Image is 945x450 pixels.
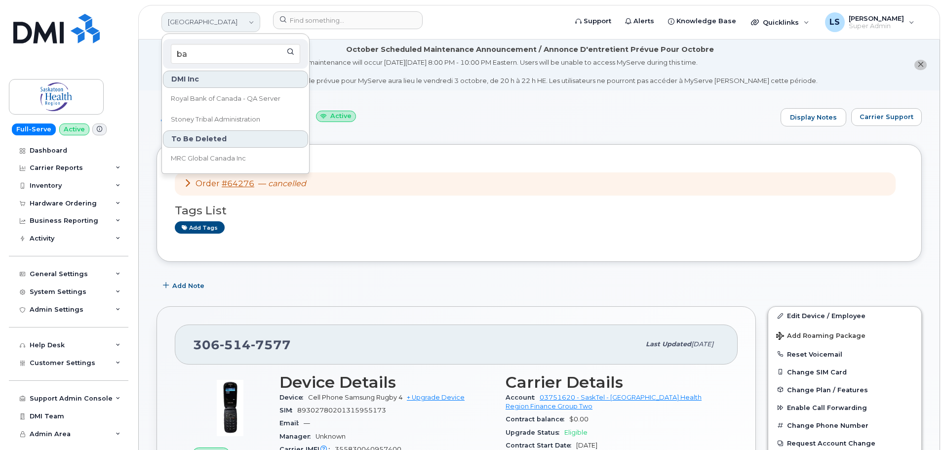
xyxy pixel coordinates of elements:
[506,415,569,423] span: Contract balance
[407,394,465,401] a: + Upgrade Device
[768,381,921,399] button: Change Plan / Features
[860,112,913,122] span: Carrier Support
[506,442,576,449] span: Contract Start Date
[308,394,403,401] span: Cell Phone Samsung Rugby 4
[768,399,921,416] button: Enable Call Forwarding
[304,419,310,427] span: —
[242,58,818,85] div: MyServe scheduled maintenance will occur [DATE][DATE] 8:00 PM - 10:00 PM Eastern. Users will be u...
[258,179,306,188] span: —
[787,404,867,411] span: Enable Call Forwarding
[346,44,714,55] div: October Scheduled Maintenance Announcement / Annonce D'entretient Prévue Pour Octobre
[163,110,308,129] a: Stoney Tribal Administration
[851,108,922,126] button: Carrier Support
[279,394,308,401] span: Device
[279,407,297,414] span: SIM
[506,429,564,436] span: Upgrade Status
[220,337,251,352] span: 514
[171,115,260,124] span: Stoney Tribal Administration
[564,429,588,436] span: Eligible
[172,281,204,290] span: Add Note
[251,337,291,352] span: 7577
[297,407,386,414] span: 89302780201315955173
[768,416,921,434] button: Change Phone Number
[902,407,938,443] iframe: Messenger Launcher
[163,71,308,88] div: DMI Inc
[171,154,246,164] span: MRC Global Canada Inc
[157,277,213,294] button: Add Note
[279,433,315,440] span: Manager
[171,94,280,104] span: Royal Bank of Canada - QA Server
[768,307,921,325] a: Edit Device / Employee
[768,325,921,345] button: Add Roaming Package
[768,345,921,363] button: Reset Voicemail
[222,179,254,188] a: #64276
[691,340,713,348] span: [DATE]
[196,179,220,188] span: Order
[193,337,291,352] span: 306
[157,109,776,126] h1: Parkade Shuttle
[279,373,494,391] h3: Device Details
[316,111,356,122] small: Active
[569,415,589,423] span: $0.00
[175,221,225,234] a: Add tags
[268,179,306,188] em: cancelled
[315,433,346,440] span: Unknown
[171,44,300,64] input: Search
[200,378,260,438] img: image20231002-4137094-1xytx29.jpeg
[646,340,691,348] span: Last updated
[914,60,927,70] button: close notification
[506,394,702,410] a: 03751620 - SaskTel - [GEOGRAPHIC_DATA] Health Region Finance Group Two
[787,386,868,393] span: Change Plan / Features
[175,205,904,217] h3: Tags List
[781,108,846,127] a: Display Notes
[163,130,308,148] div: To Be Deleted
[163,89,308,109] a: Royal Bank of Canada - QA Server
[768,363,921,381] button: Change SIM Card
[576,442,597,449] span: [DATE]
[163,149,308,168] a: MRC Global Canada Inc
[506,373,720,391] h3: Carrier Details
[279,419,304,427] span: Email
[506,394,540,401] span: Account
[776,332,866,341] span: Add Roaming Package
